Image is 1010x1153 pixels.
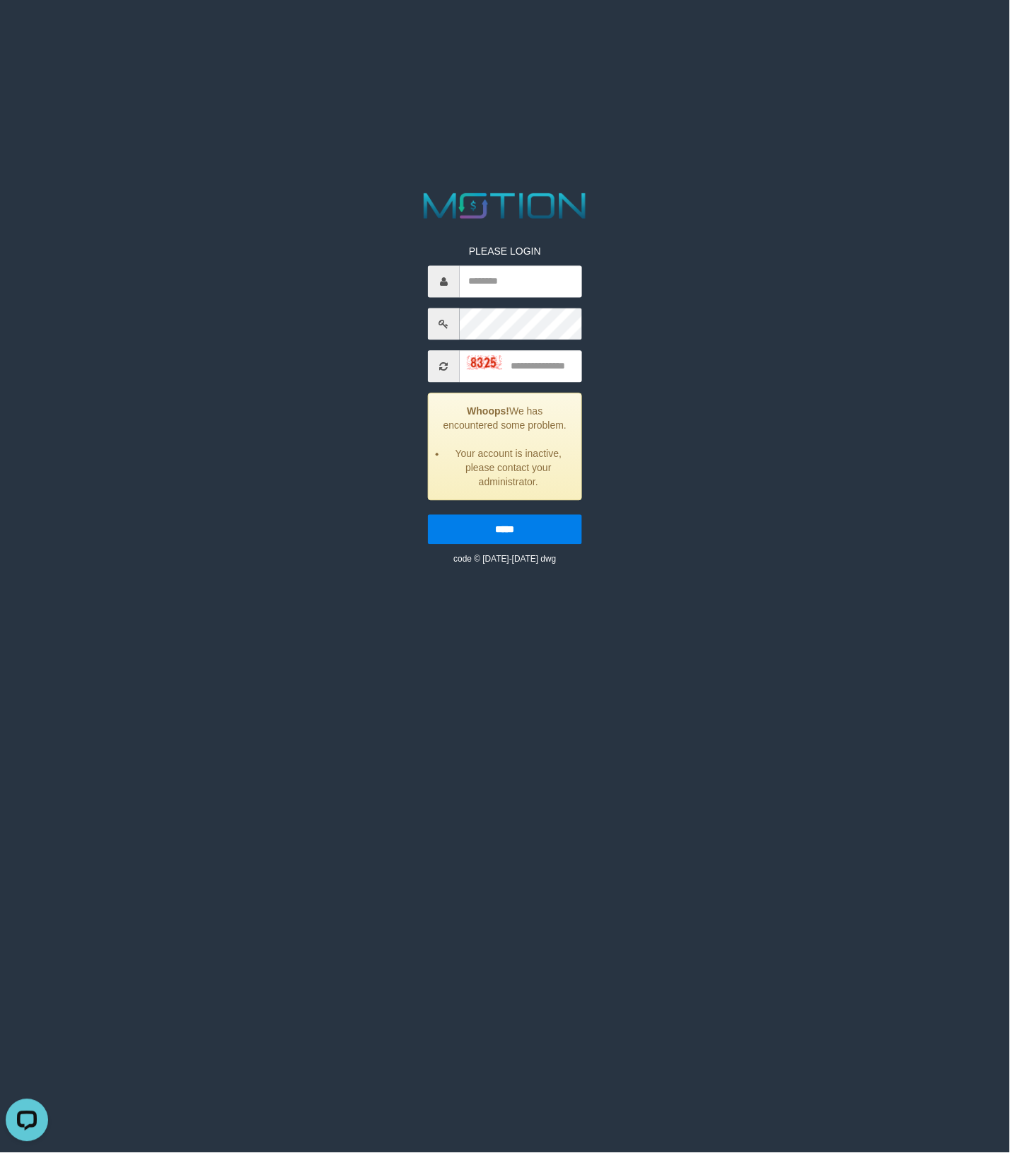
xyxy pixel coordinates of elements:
[428,245,582,259] p: PLEASE LOGIN
[467,355,502,369] img: captcha
[428,393,582,501] div: We has encountered some problem.
[446,447,571,489] li: Your account is inactive, please contact your administrator.
[417,189,593,224] img: MOTION_logo.png
[467,406,509,417] strong: Whoops!
[453,555,556,564] small: code © [DATE]-[DATE] dwg
[6,6,48,48] button: Open LiveChat chat widget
